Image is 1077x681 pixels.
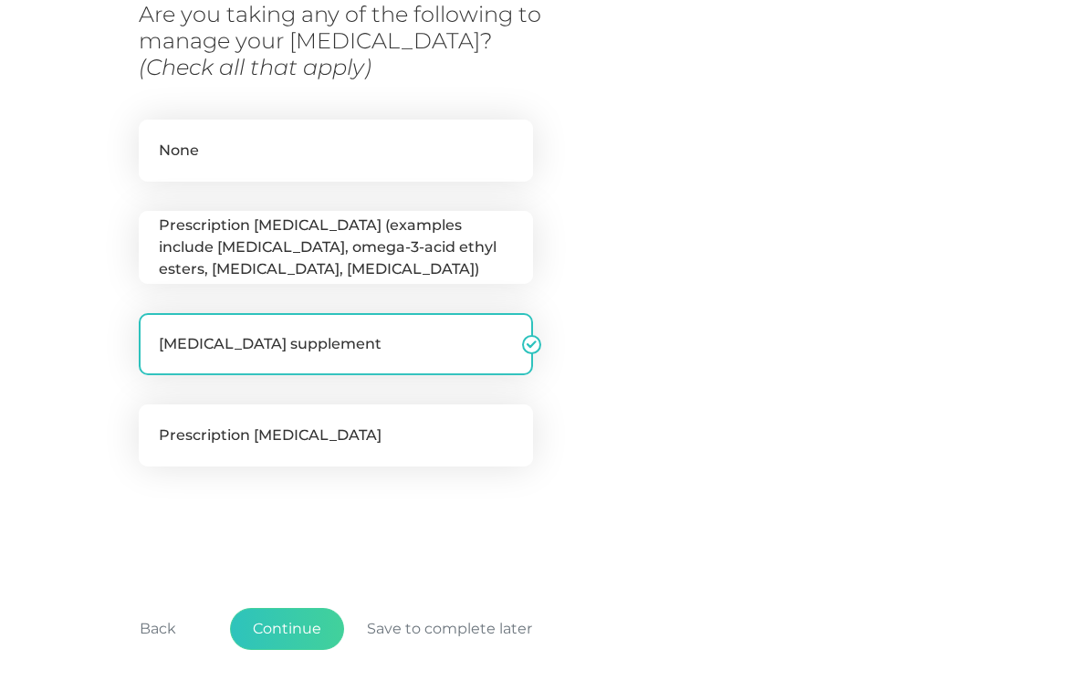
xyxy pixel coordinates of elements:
[344,609,555,651] button: Save to complete later
[117,609,199,651] button: Back
[139,3,619,81] h3: Are you taking any of the following to manage your [MEDICAL_DATA]?
[139,120,533,183] label: None
[139,405,533,467] label: Prescription [MEDICAL_DATA]
[230,609,344,651] button: Continue
[139,55,371,81] i: (Check all that apply)
[139,314,533,376] label: [MEDICAL_DATA] supplement
[139,212,533,285] label: Prescription [MEDICAL_DATA] (examples include [MEDICAL_DATA], omega-3-acid ethyl esters, [MEDICAL...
